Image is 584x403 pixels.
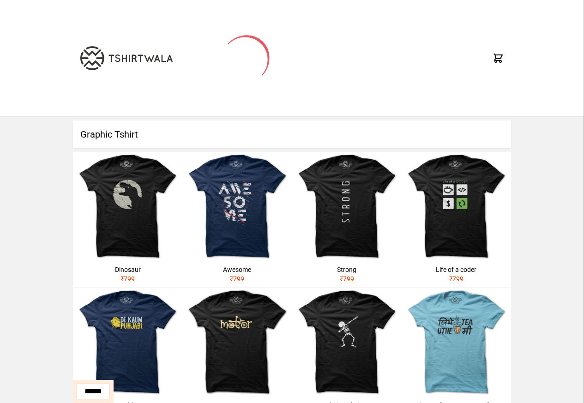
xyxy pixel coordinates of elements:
[186,265,288,274] div: Awesome
[80,46,173,70] img: TW-LOGO-400-104.png
[292,152,402,287] a: Strong₹799
[182,152,292,287] a: Awesome₹799
[340,275,354,283] span: ₹ 799
[182,152,292,261] img: awesome.jpg
[402,152,511,287] a: Life of a coder₹799
[73,288,182,397] img: shera-di-kaum-punjabi-1.jpg
[77,265,179,274] div: Dinosaur
[292,152,402,261] img: strong.jpg
[405,265,507,274] div: Life of a coder
[73,152,182,261] img: dinosaur.jpg
[402,152,511,261] img: life-of-a-coder.jpg
[292,288,402,397] img: skeleton-dabbing.jpg
[73,120,511,148] h1: Graphic Tshirt
[230,275,244,283] span: ₹ 799
[120,275,135,283] span: ₹ 799
[73,152,182,287] a: Dinosaur₹799
[296,265,398,274] div: Strong
[402,288,511,397] img: jithe-tea-uthe-me.jpg
[449,275,464,283] span: ₹ 799
[182,288,292,397] img: motor.jpg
